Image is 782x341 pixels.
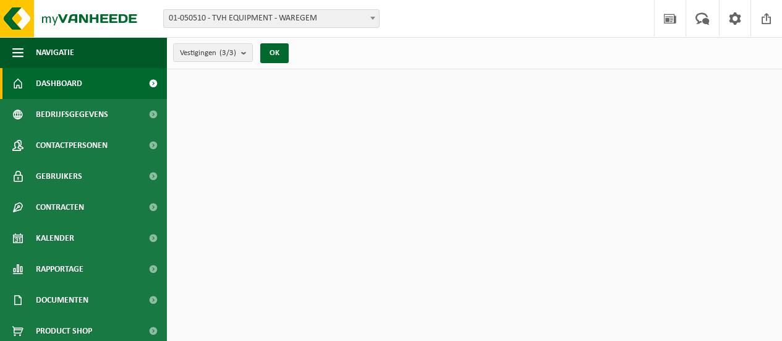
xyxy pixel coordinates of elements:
[36,223,74,254] span: Kalender
[36,192,84,223] span: Contracten
[163,9,380,28] span: 01-050510 - TVH EQUIPMENT - WAREGEM
[36,161,82,192] span: Gebruikers
[36,68,82,99] span: Dashboard
[173,43,253,62] button: Vestigingen(3/3)
[180,44,236,63] span: Vestigingen
[36,37,74,68] span: Navigatie
[219,49,236,57] count: (3/3)
[260,43,289,63] button: OK
[36,254,83,285] span: Rapportage
[36,285,88,316] span: Documenten
[36,130,108,161] span: Contactpersonen
[36,99,108,130] span: Bedrijfsgegevens
[164,10,379,27] span: 01-050510 - TVH EQUIPMENT - WAREGEM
